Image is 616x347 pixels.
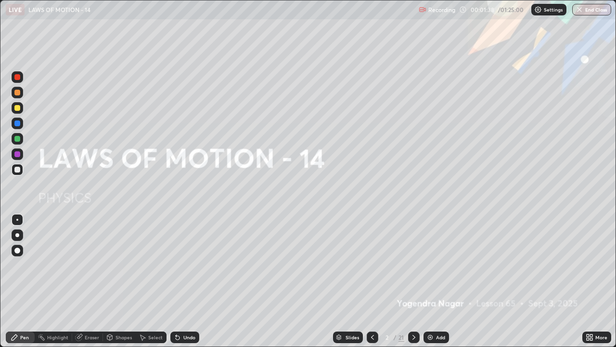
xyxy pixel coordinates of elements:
img: recording.375f2c34.svg [419,6,426,13]
div: Select [148,335,163,340]
div: Slides [346,335,359,340]
p: Settings [544,7,563,12]
p: LAWS OF MOTION - 14 [28,6,90,13]
div: Eraser [85,335,99,340]
div: 2 [382,334,392,340]
div: 21 [398,333,404,342]
img: class-settings-icons [534,6,542,13]
div: Undo [183,335,195,340]
button: End Class [572,4,611,15]
img: end-class-cross [576,6,583,13]
img: add-slide-button [426,334,434,341]
p: LIVE [9,6,22,13]
div: Shapes [115,335,132,340]
div: Highlight [47,335,68,340]
p: Recording [428,6,455,13]
div: Pen [20,335,29,340]
div: / [394,334,397,340]
div: Add [436,335,445,340]
div: More [595,335,607,340]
